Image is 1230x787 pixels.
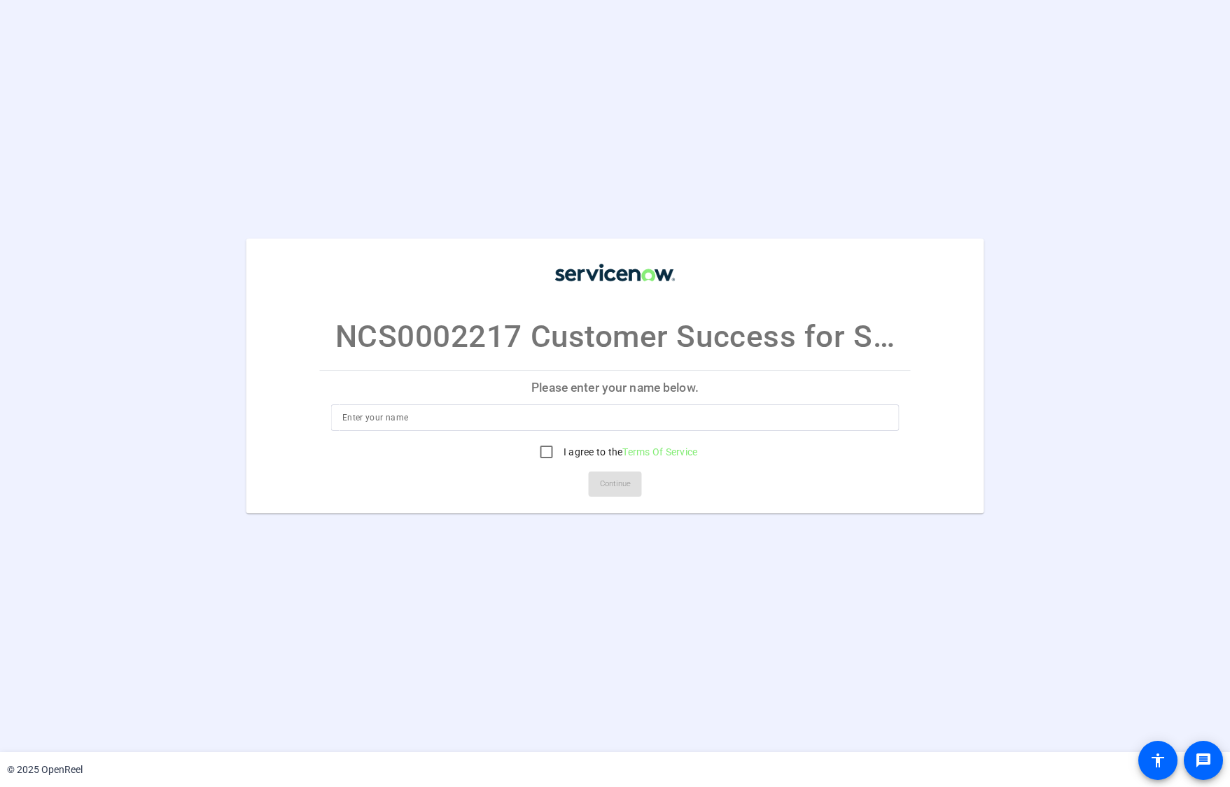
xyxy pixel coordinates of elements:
p: Please enter your name below. [320,371,910,404]
mat-icon: message [1195,752,1212,769]
mat-icon: accessibility [1149,752,1166,769]
input: Enter your name [342,409,888,426]
img: company-logo [545,253,685,292]
label: I agree to the [561,445,698,459]
div: © 2025 OpenReel [7,763,83,777]
a: Terms Of Service [622,446,697,458]
p: NCS0002217 Customer Success for Sales Video Series [335,313,895,360]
